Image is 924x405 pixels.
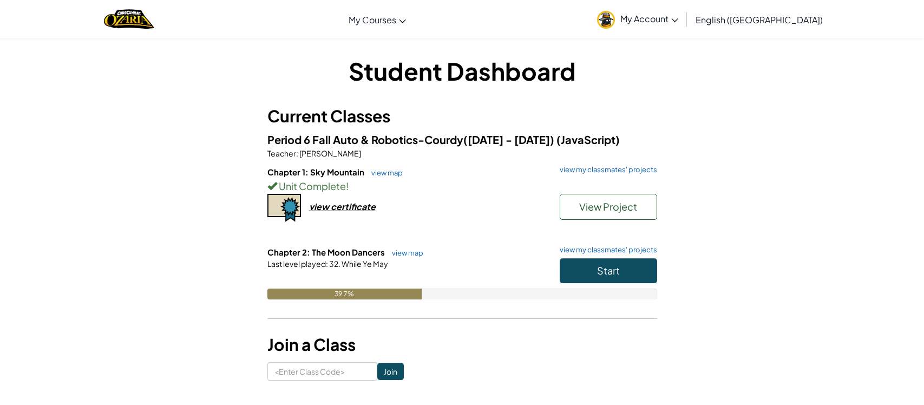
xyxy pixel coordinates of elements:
span: : [296,148,298,158]
img: avatar [597,11,615,29]
div: 39.7% [267,289,422,299]
span: View Project [579,200,637,213]
a: view certificate [267,201,376,212]
span: While Ye May [340,259,388,269]
span: (JavaScript) [556,133,620,146]
span: My Courses [349,14,396,25]
a: view my classmates' projects [554,246,657,253]
a: view my classmates' projects [554,166,657,173]
span: Period 6 Fall Auto & Robotics-Courdy([DATE] - [DATE]) [267,133,556,146]
a: English ([GEOGRAPHIC_DATA]) [690,5,828,34]
span: Teacher [267,148,296,158]
span: Chapter 1: Sky Mountain [267,167,366,177]
button: View Project [560,194,657,220]
input: Join [377,363,404,380]
span: Last level played [267,259,326,269]
span: [PERSON_NAME] [298,148,361,158]
a: My Account [592,2,684,36]
a: view map [386,249,423,257]
span: Unit Complete [277,180,346,192]
span: My Account [620,13,678,24]
img: certificate-icon.png [267,194,301,222]
span: ! [346,180,349,192]
a: Ozaria by CodeCombat logo [104,8,154,30]
span: Chapter 2: The Moon Dancers [267,247,386,257]
img: Home [104,8,154,30]
span: Start [597,264,620,277]
div: view certificate [309,201,376,212]
h3: Join a Class [267,332,657,357]
h1: Student Dashboard [267,54,657,88]
span: : [326,259,328,269]
button: Start [560,258,657,283]
a: view map [366,168,403,177]
span: 32. [328,259,340,269]
input: <Enter Class Code> [267,362,377,381]
h3: Current Classes [267,104,657,128]
span: English ([GEOGRAPHIC_DATA]) [696,14,823,25]
a: My Courses [343,5,411,34]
